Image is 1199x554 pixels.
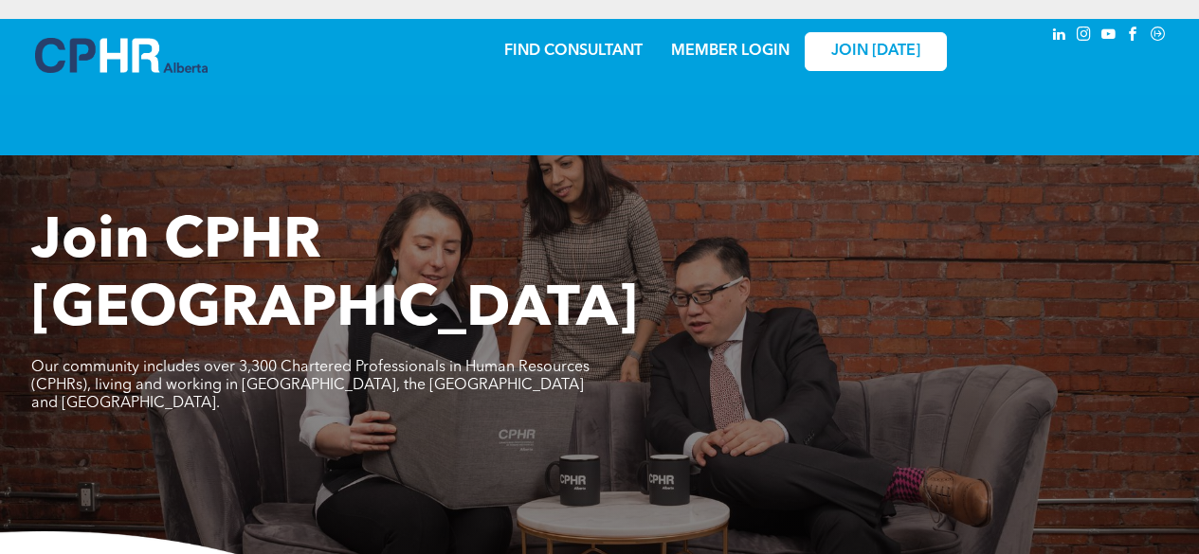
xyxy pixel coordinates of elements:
[31,360,590,411] span: Our community includes over 3,300 Chartered Professionals in Human Resources (CPHRs), living and ...
[1123,24,1144,49] a: facebook
[35,38,208,73] img: A blue and white logo for cp alberta
[805,32,947,71] a: JOIN [DATE]
[1148,24,1169,49] a: Social network
[671,44,790,59] a: MEMBER LOGIN
[504,44,643,59] a: FIND CONSULTANT
[1074,24,1095,49] a: instagram
[1049,24,1070,49] a: linkedin
[1099,24,1119,49] a: youtube
[831,43,920,61] span: JOIN [DATE]
[31,214,638,339] span: Join CPHR [GEOGRAPHIC_DATA]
